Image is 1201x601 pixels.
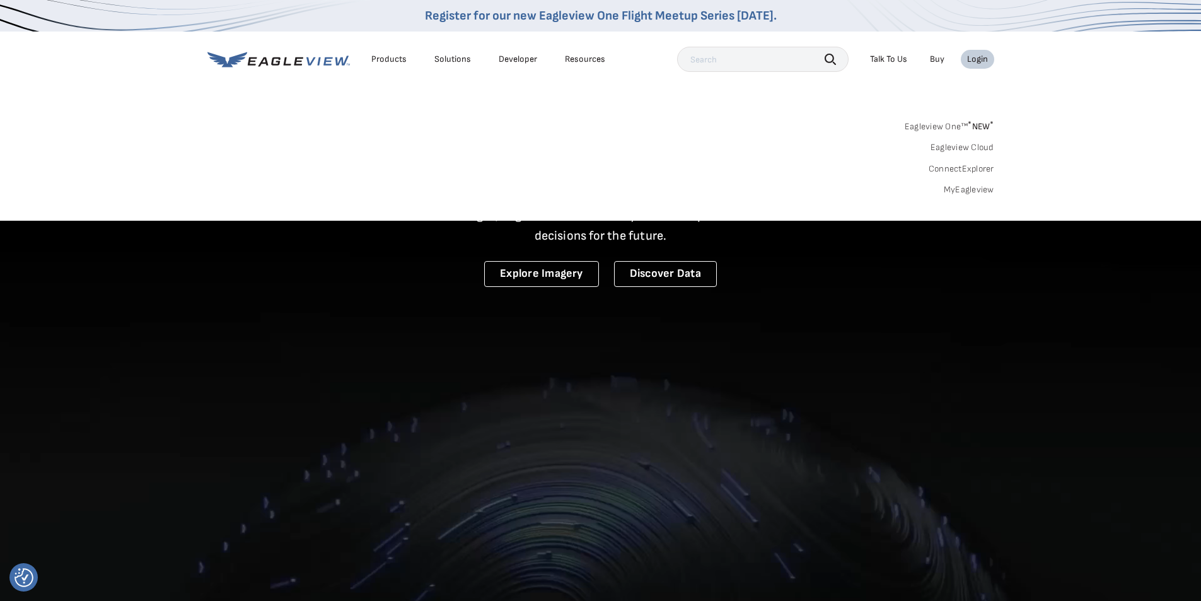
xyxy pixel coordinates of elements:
a: Buy [930,54,944,65]
div: Products [371,54,407,65]
span: NEW [968,121,994,132]
a: Eagleview One™*NEW* [905,117,994,132]
div: Login [967,54,988,65]
div: Solutions [434,54,471,65]
a: ConnectExplorer [929,163,994,175]
a: Eagleview Cloud [931,142,994,153]
a: Developer [499,54,537,65]
div: Talk To Us [870,54,907,65]
button: Consent Preferences [15,568,33,587]
a: MyEagleview [944,184,994,195]
a: Explore Imagery [484,261,599,287]
img: Revisit consent button [15,568,33,587]
a: Register for our new Eagleview One Flight Meetup Series [DATE]. [425,8,777,23]
a: Discover Data [614,261,717,287]
div: Resources [565,54,605,65]
input: Search [677,47,849,72]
